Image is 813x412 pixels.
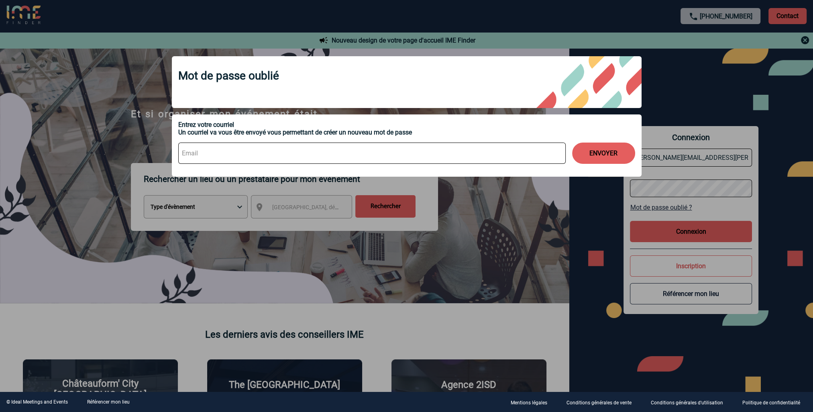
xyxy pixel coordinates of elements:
[651,400,723,406] p: Conditions générales d'utilisation
[644,398,736,406] a: Conditions générales d'utilisation
[566,400,632,406] p: Conditions générales de vente
[178,143,566,164] input: Email
[504,398,560,406] a: Mentions légales
[178,121,635,136] div: Entrez votre courriel Un courriel va vous être envoyé vous permettant de créer un nouveau mot de ...
[87,399,130,405] a: Référencer mon lieu
[560,398,644,406] a: Conditions générales de vente
[511,400,547,406] p: Mentions légales
[172,56,642,108] div: Mot de passe oublié
[736,398,813,406] a: Politique de confidentialité
[6,399,68,405] div: © Ideal Meetings and Events
[572,143,635,164] button: ENVOYER
[742,400,800,406] p: Politique de confidentialité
